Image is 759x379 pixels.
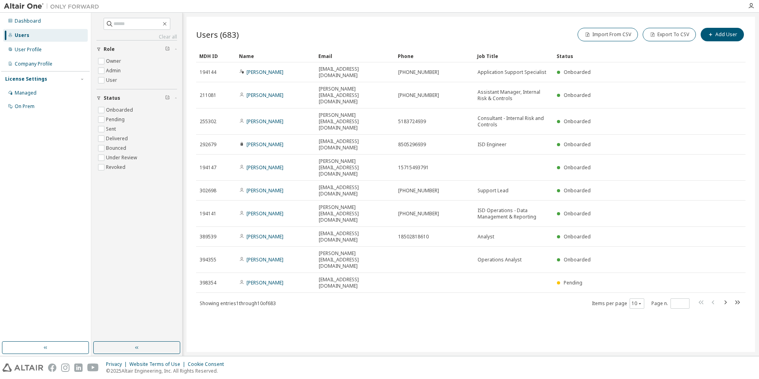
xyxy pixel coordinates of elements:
span: Assistant Manager, Internal Risk & Controls [478,89,550,102]
span: 8505296939 [398,141,426,148]
img: altair_logo.svg [2,364,43,372]
span: [PERSON_NAME][EMAIL_ADDRESS][DOMAIN_NAME] [319,86,391,105]
a: [PERSON_NAME] [247,210,283,217]
a: [PERSON_NAME] [247,164,283,171]
a: [PERSON_NAME] [247,187,283,194]
div: Website Terms of Use [129,361,188,367]
div: User Profile [15,46,42,53]
span: Onboarded [564,69,591,75]
label: User [106,75,119,85]
span: Showing entries 1 through 10 of 683 [200,300,276,307]
img: instagram.svg [61,364,69,372]
a: [PERSON_NAME] [247,233,283,240]
label: Owner [106,56,123,66]
span: 255302 [200,118,216,125]
label: Bounced [106,143,128,153]
div: Status [557,50,704,62]
span: 194144 [200,69,216,75]
span: [PERSON_NAME][EMAIL_ADDRESS][DOMAIN_NAME] [319,158,391,177]
span: Onboarded [564,233,591,240]
span: Operations Analyst [478,257,522,263]
span: 15715493791 [398,164,429,171]
label: Pending [106,115,126,124]
img: youtube.svg [87,364,99,372]
button: Add User [701,28,744,41]
span: [EMAIL_ADDRESS][DOMAIN_NAME] [319,184,391,197]
label: Onboarded [106,105,135,115]
span: Role [104,46,115,52]
span: Onboarded [564,141,591,148]
span: Analyst [478,234,494,240]
div: Managed [15,90,37,96]
label: Under Review [106,153,139,162]
a: [PERSON_NAME] [247,256,283,263]
span: 194141 [200,211,216,217]
span: Clear filter [165,46,170,52]
div: Phone [398,50,471,62]
span: [EMAIL_ADDRESS][DOMAIN_NAME] [319,66,391,79]
a: [PERSON_NAME] [247,141,283,148]
span: Pending [564,279,582,286]
span: [PHONE_NUMBER] [398,211,439,217]
button: 10 [632,300,642,307]
span: ISD Engineer [478,141,507,148]
div: Privacy [106,361,129,367]
div: Dashboard [15,18,41,24]
div: MDH ID [199,50,233,62]
span: [PHONE_NUMBER] [398,188,439,194]
span: Onboarded [564,210,591,217]
a: [PERSON_NAME] [247,92,283,99]
span: 394355 [200,257,216,263]
span: Users (683) [196,29,239,40]
img: Altair One [4,2,103,10]
button: Import From CSV [578,28,638,41]
span: Onboarded [564,118,591,125]
p: © 2025 Altair Engineering, Inc. All Rights Reserved. [106,367,229,374]
img: linkedin.svg [74,364,83,372]
span: 398354 [200,280,216,286]
div: On Prem [15,103,35,110]
button: Export To CSV [643,28,696,41]
label: Revoked [106,162,127,172]
label: Admin [106,66,122,75]
button: Role [96,41,177,58]
span: Status [104,95,120,101]
span: Application Support Specialist [478,69,546,75]
span: [PERSON_NAME][EMAIL_ADDRESS][DOMAIN_NAME] [319,112,391,131]
label: Delivered [106,134,129,143]
div: Users [15,32,29,39]
span: Consultant - Internal Risk and Controls [478,115,550,128]
span: Support Lead [478,188,509,194]
img: facebook.svg [48,364,56,372]
div: Job Title [477,50,550,62]
span: 389539 [200,234,216,240]
a: [PERSON_NAME] [247,279,283,286]
span: Clear filter [165,95,170,101]
label: Sent [106,124,118,134]
button: Status [96,89,177,107]
span: Onboarded [564,92,591,99]
span: 18502818610 [398,234,429,240]
span: 194147 [200,164,216,171]
span: [PERSON_NAME][EMAIL_ADDRESS][DOMAIN_NAME] [319,250,391,269]
div: Email [318,50,391,62]
a: [PERSON_NAME] [247,69,283,75]
a: Clear all [96,34,177,40]
div: License Settings [5,76,47,82]
span: Page n. [651,298,690,309]
span: [PERSON_NAME][EMAIL_ADDRESS][DOMAIN_NAME] [319,204,391,223]
span: [PHONE_NUMBER] [398,69,439,75]
div: Name [239,50,312,62]
span: Onboarded [564,256,591,263]
span: 211081 [200,92,216,99]
div: Cookie Consent [188,361,229,367]
span: ISD Operations - Data Management & Reporting [478,207,550,220]
span: Onboarded [564,164,591,171]
span: [EMAIL_ADDRESS][DOMAIN_NAME] [319,277,391,289]
span: [PHONE_NUMBER] [398,92,439,99]
span: Onboarded [564,187,591,194]
a: [PERSON_NAME] [247,118,283,125]
span: 302698 [200,188,216,194]
span: [EMAIL_ADDRESS][DOMAIN_NAME] [319,138,391,151]
div: Company Profile [15,61,52,67]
